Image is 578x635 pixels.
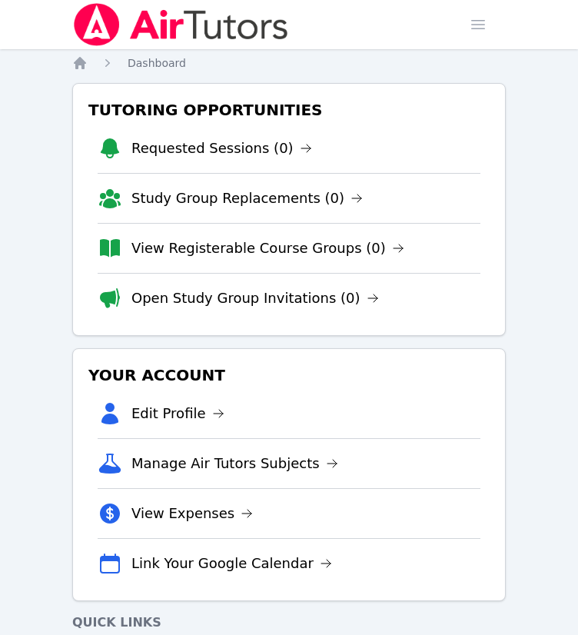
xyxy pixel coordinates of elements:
a: Study Group Replacements (0) [131,188,363,209]
a: Open Study Group Invitations (0) [131,288,379,309]
a: Requested Sessions (0) [131,138,312,159]
a: Dashboard [128,55,186,71]
h3: Your Account [85,361,493,389]
h4: Quick Links [72,613,506,632]
a: View Registerable Course Groups (0) [131,238,404,259]
nav: Breadcrumb [72,55,506,71]
img: Air Tutors [72,3,290,46]
h3: Tutoring Opportunities [85,96,493,124]
a: Edit Profile [131,403,224,424]
a: Link Your Google Calendar [131,553,332,574]
a: View Expenses [131,503,253,524]
a: Manage Air Tutors Subjects [131,453,338,474]
span: Dashboard [128,57,186,69]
